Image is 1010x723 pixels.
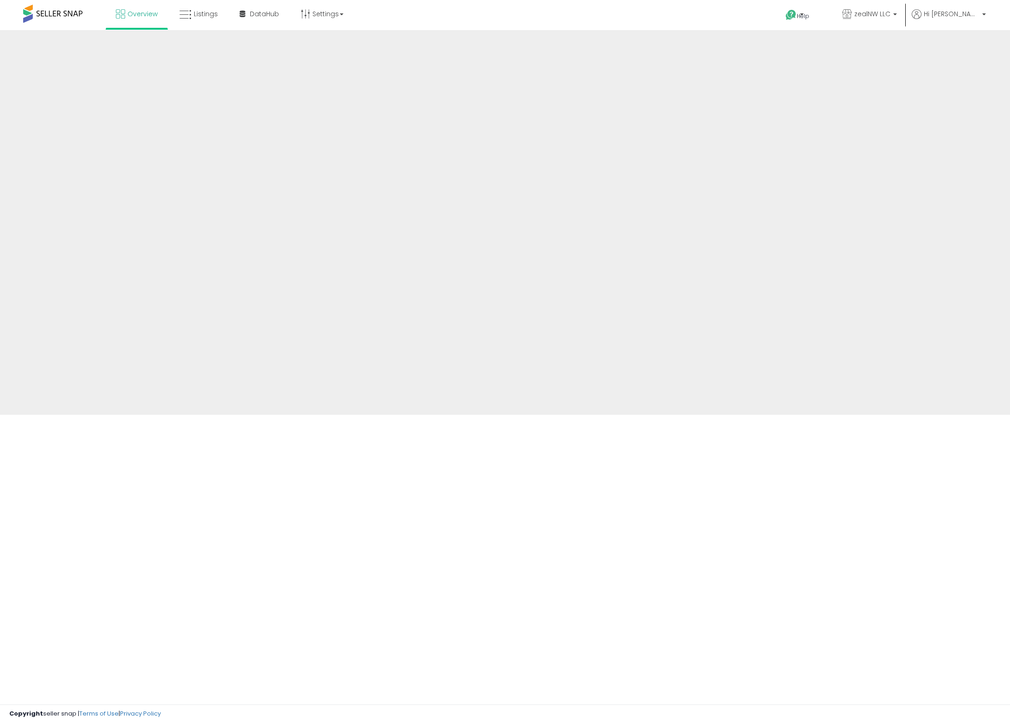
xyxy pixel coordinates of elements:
[912,9,986,30] a: Hi [PERSON_NAME]
[797,12,809,20] span: Help
[778,2,827,30] a: Help
[924,9,979,19] span: Hi [PERSON_NAME]
[250,9,279,19] span: DataHub
[854,9,890,19] span: zealNW LLC
[127,9,158,19] span: Overview
[785,9,797,21] i: Get Help
[194,9,218,19] span: Listings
